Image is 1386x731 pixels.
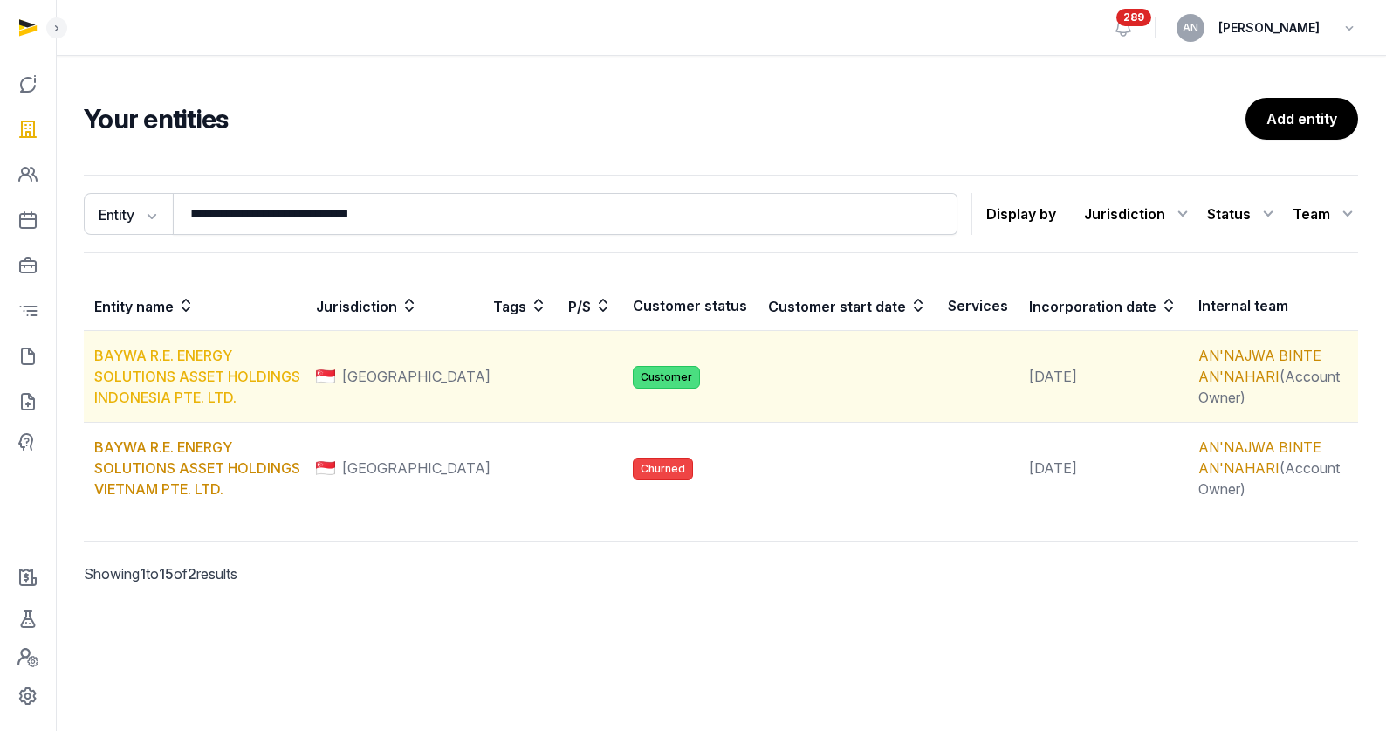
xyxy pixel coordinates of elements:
[483,281,558,331] th: Tags
[159,565,174,583] span: 15
[633,366,700,389] span: Customer
[140,565,146,583] span: 1
[188,565,196,583] span: 2
[1245,98,1358,140] a: Add entity
[305,281,483,331] th: Jurisdiction
[1198,437,1348,500] div: (Account Owner)
[986,200,1056,228] p: Display by
[94,438,300,498] a: BAYWA R.E. ENERGY SOLUTIONS ASSET HOLDINGS VIETNAM PTE. LTD.
[1198,347,1321,385] a: AN'NAJWA BINTE AN'NAHARI
[1019,281,1188,331] th: Incorporation date
[1116,9,1151,26] span: 289
[84,542,381,605] p: Showing to of results
[84,103,1245,134] h2: Your entities
[1183,23,1198,33] span: AN
[633,458,693,480] span: Churned
[1198,345,1348,408] div: (Account Owner)
[94,347,300,406] a: BAYWA R.E. ENERGY SOLUTIONS ASSET HOLDINGS INDONESIA PTE. LTD.
[1019,423,1188,514] td: [DATE]
[1218,17,1320,38] span: [PERSON_NAME]
[1207,200,1279,228] div: Status
[1177,14,1204,42] button: AN
[758,281,937,331] th: Customer start date
[342,458,491,479] span: [GEOGRAPHIC_DATA]
[937,281,1019,331] th: Services
[1188,281,1358,331] th: Internal team
[84,281,305,331] th: Entity name
[1198,438,1321,477] a: AN'NAJWA BINTE AN'NAHARI
[1293,200,1358,228] div: Team
[342,366,491,387] span: [GEOGRAPHIC_DATA]
[1084,200,1193,228] div: Jurisdiction
[558,281,622,331] th: P/S
[622,281,758,331] th: Customer status
[1019,331,1188,423] td: [DATE]
[84,193,173,235] button: Entity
